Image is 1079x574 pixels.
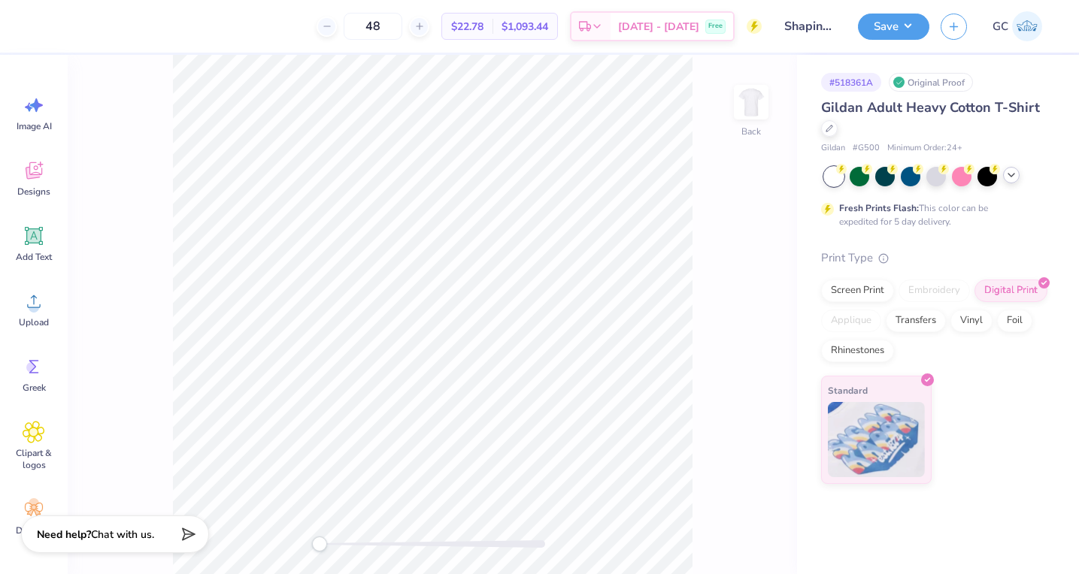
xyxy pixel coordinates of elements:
[986,11,1049,41] a: GC
[344,13,402,40] input: – –
[17,186,50,198] span: Designs
[839,202,919,214] strong: Fresh Prints Flash:
[821,279,894,302] div: Screen Print
[1012,11,1042,41] img: Gracyn Cantrell
[997,310,1032,332] div: Foil
[993,18,1008,35] span: GC
[828,382,868,398] span: Standard
[502,19,548,35] span: $1,093.44
[312,536,327,551] div: Accessibility label
[17,120,52,132] span: Image AI
[821,340,894,362] div: Rhinestones
[839,201,1024,228] div: This color can be expedited for 5 day delivery.
[828,402,925,477] img: Standard
[451,19,483,35] span: $22.78
[821,310,881,332] div: Applique
[899,279,970,302] div: Embroidery
[858,14,929,40] button: Save
[821,249,1049,267] div: Print Type
[887,142,962,155] span: Minimum Order: 24 +
[37,527,91,542] strong: Need help?
[821,142,845,155] span: Gildan
[974,279,1047,302] div: Digital Print
[886,310,946,332] div: Transfers
[618,19,699,35] span: [DATE] - [DATE]
[741,125,761,138] div: Back
[773,11,847,41] input: Untitled Design
[23,382,46,394] span: Greek
[9,447,59,471] span: Clipart & logos
[19,316,49,328] span: Upload
[16,251,52,263] span: Add Text
[821,98,1040,116] span: Gildan Adult Heavy Cotton T-Shirt
[708,21,723,32] span: Free
[16,524,52,536] span: Decorate
[853,142,880,155] span: # G500
[950,310,993,332] div: Vinyl
[91,527,154,542] span: Chat with us.
[889,73,973,92] div: Original Proof
[821,73,881,92] div: # 518361A
[736,87,766,117] img: Back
